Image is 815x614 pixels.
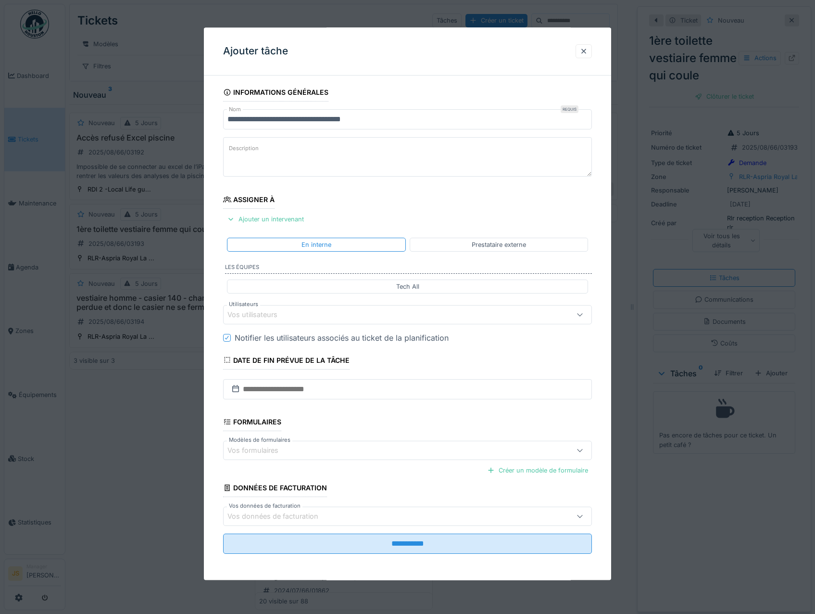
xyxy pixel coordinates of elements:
div: Requis [561,106,578,114]
label: Modèles de formulaires [227,436,292,444]
div: Vos utilisateurs [227,309,291,320]
div: Données de facturation [223,481,327,498]
label: Description [227,143,261,155]
div: Prestataire externe [472,240,526,249]
div: Vos formulaires [227,446,292,456]
label: Utilisateurs [227,300,260,308]
div: Assigner à [223,193,275,209]
div: Date de fin prévue de la tâche [223,353,350,370]
div: Informations générales [223,85,329,102]
div: Formulaires [223,415,282,431]
div: Vos données de facturation [227,512,332,522]
label: Les équipes [225,263,592,274]
div: Ajouter un intervenant [223,213,308,226]
div: En interne [301,240,331,249]
div: Tech All [396,282,419,291]
h3: Ajouter tâche [223,45,288,57]
label: Vos données de facturation [227,502,302,511]
div: Créer un modèle de formulaire [483,464,592,477]
label: Nom [227,106,243,114]
div: Notifier les utilisateurs associés au ticket de la planification [235,332,449,344]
